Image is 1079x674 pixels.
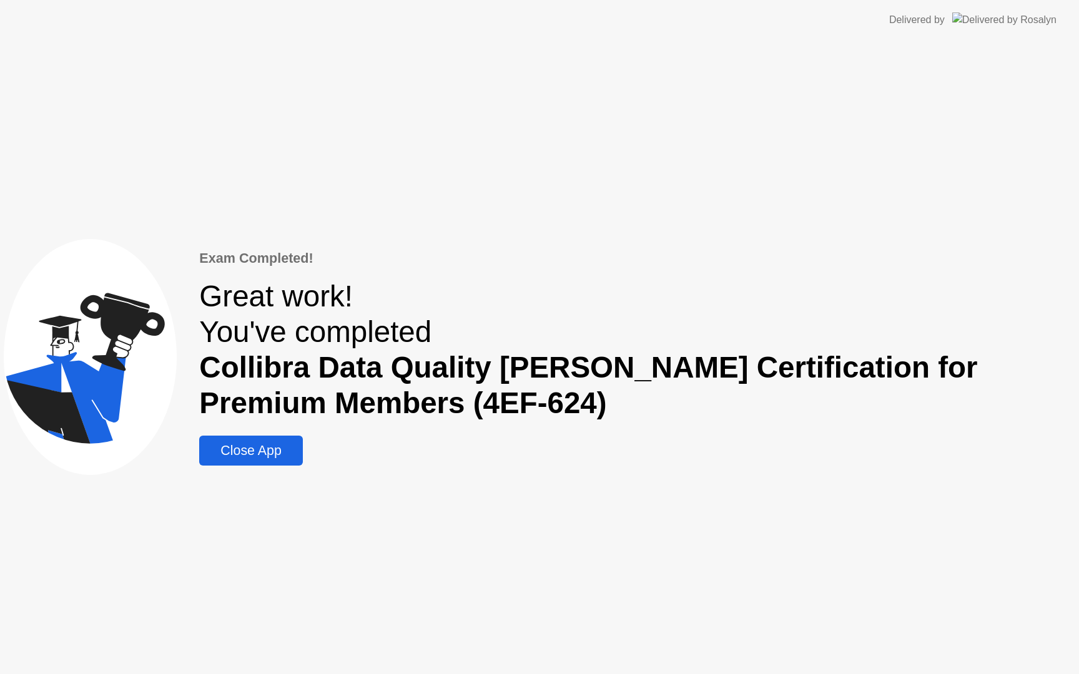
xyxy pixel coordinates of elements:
div: Exam Completed! [199,248,1075,268]
b: Collibra Data Quality [PERSON_NAME] Certification for Premium Members (4EF-624) [199,351,977,419]
div: Delivered by [889,12,945,27]
div: Great work! You've completed [199,278,1075,421]
img: Delivered by Rosalyn [952,12,1057,27]
div: Close App [203,443,298,459]
button: Close App [199,436,302,466]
